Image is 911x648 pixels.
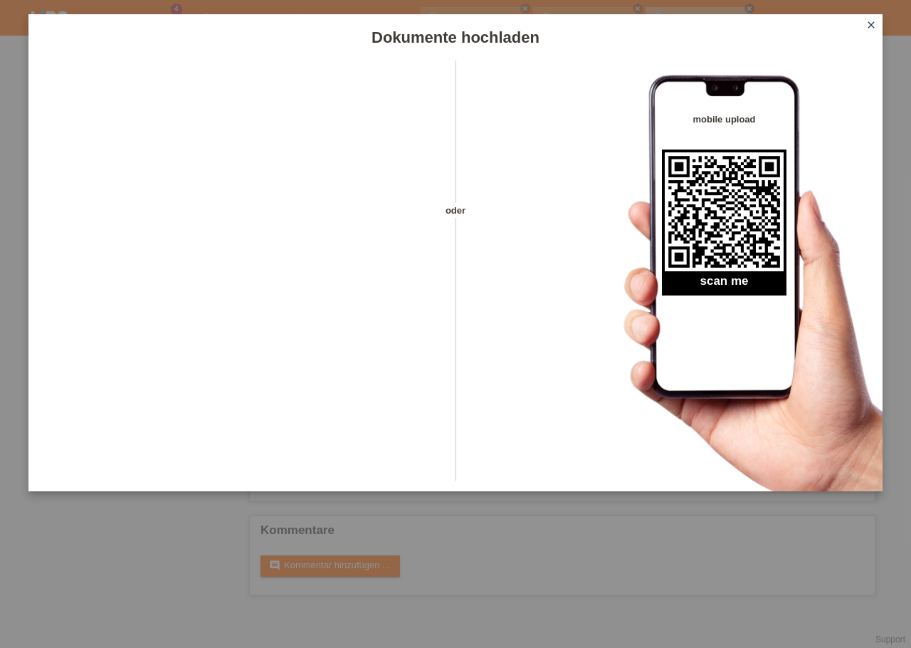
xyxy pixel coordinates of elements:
h4: mobile upload [662,114,786,125]
h1: Dokumente hochladen [28,28,883,46]
h2: scan me [662,274,786,296]
i: close [865,19,877,31]
iframe: Upload [50,96,431,452]
span: oder [431,203,480,218]
a: close [862,18,880,34]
